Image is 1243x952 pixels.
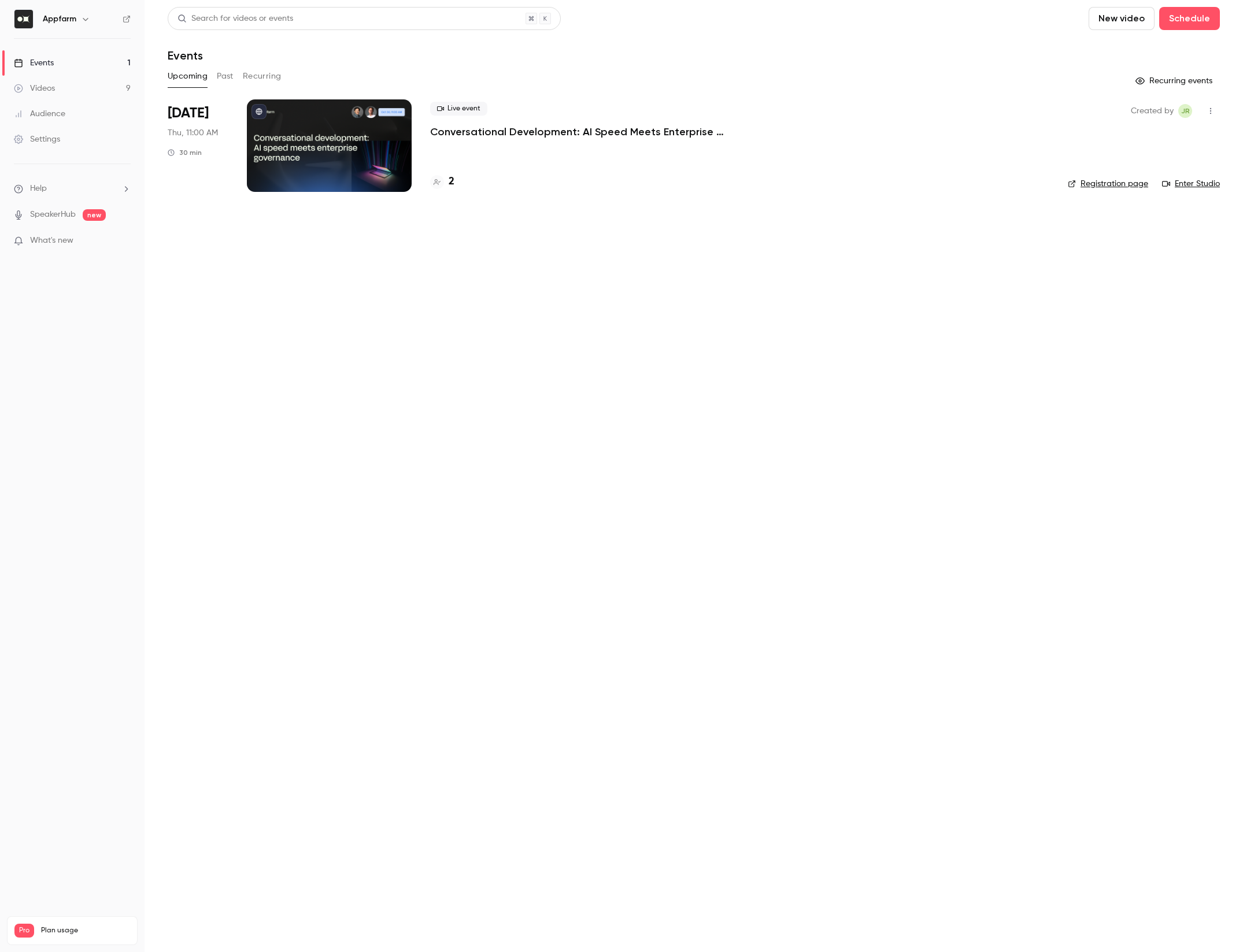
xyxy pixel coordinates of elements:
h4: 2 [449,174,454,190]
span: Plan usage [41,926,130,935]
button: Upcoming [168,67,208,86]
div: Videos [14,83,55,94]
span: What's new [30,235,73,247]
button: Past [217,67,234,86]
img: Appfarm [14,10,33,28]
span: new [83,209,106,221]
div: Oct 30 Thu, 11:00 AM (Europe/Oslo) [168,99,228,192]
span: JR [1181,104,1190,118]
li: help-dropdown-opener [14,183,131,195]
a: Conversational Development: AI Speed Meets Enterprise Governance [430,125,777,139]
a: SpeakerHub [30,209,76,221]
iframe: Noticeable Trigger [117,236,131,246]
div: Search for videos or events [177,13,293,25]
div: 30 min [168,148,202,157]
span: Help [30,183,47,195]
a: Enter Studio [1162,178,1220,190]
button: New video [1089,7,1155,30]
span: Thu, 11:00 AM [168,127,218,139]
button: Recurring events [1130,72,1220,90]
a: Registration page [1068,178,1148,190]
button: Recurring [243,67,282,86]
span: [DATE] [168,104,209,123]
h6: Appfarm [43,13,76,25]
div: Audience [14,108,65,120]
h1: Events [168,49,203,62]
span: Live event [430,102,487,116]
button: Schedule [1159,7,1220,30]
a: 2 [430,174,454,190]
span: Julie Remen [1178,104,1192,118]
div: Events [14,57,54,69]
span: Pro [14,924,34,938]
div: Settings [14,134,60,145]
span: Created by [1131,104,1174,118]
